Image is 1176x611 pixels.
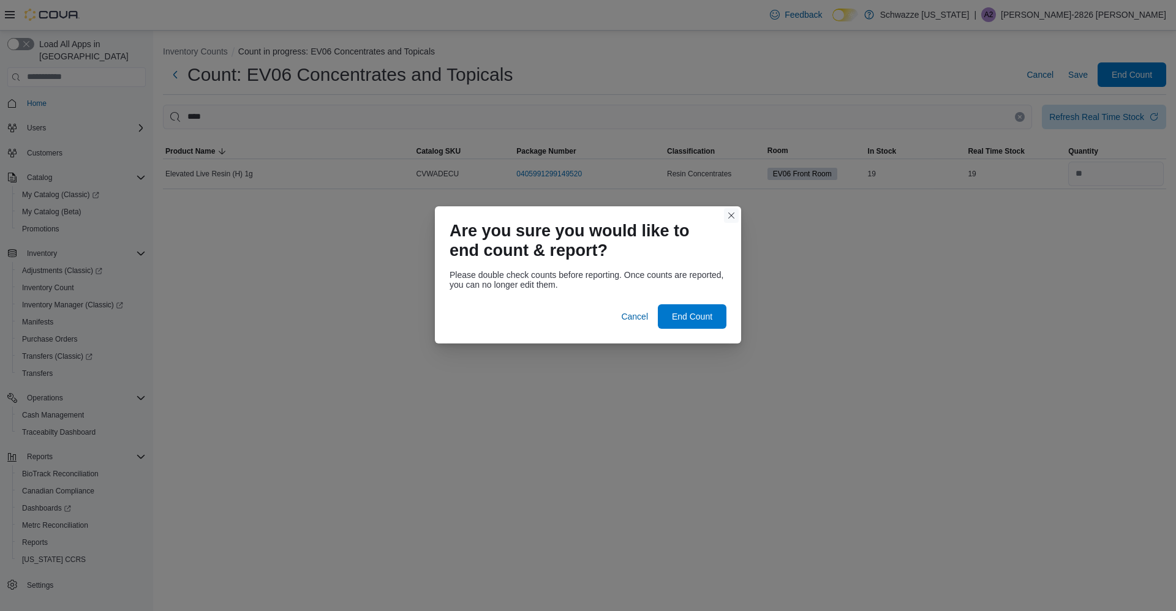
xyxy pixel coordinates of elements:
[621,310,648,323] span: Cancel
[658,304,726,329] button: End Count
[616,304,653,329] button: Cancel
[450,221,717,260] h1: Are you sure you would like to end count & report?
[450,270,726,290] div: Please double check counts before reporting. Once counts are reported, you can no longer edit them.
[672,310,712,323] span: End Count
[724,208,739,223] button: Closes this modal window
